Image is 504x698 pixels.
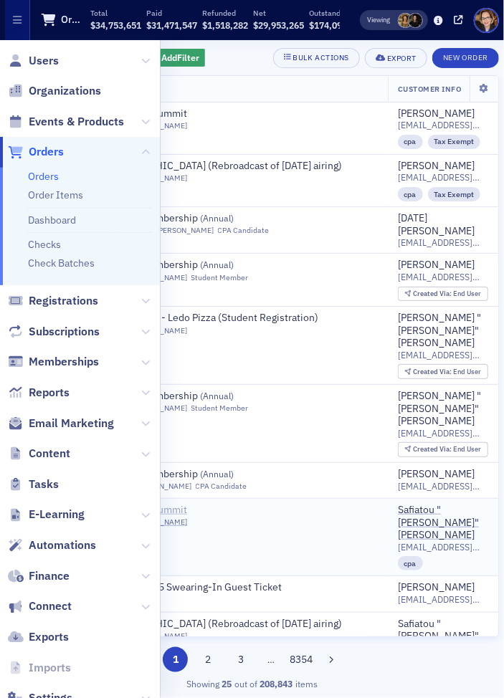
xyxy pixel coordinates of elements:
[196,647,221,672] button: 2
[398,120,498,130] span: [EMAIL_ADDRESS][DOMAIN_NAME]
[398,364,488,379] div: Created Via: End User
[107,390,287,403] a: MACPA Membership (Annual)
[398,107,475,120] div: [PERSON_NAME]
[398,287,488,302] div: Created Via: End User
[273,48,360,68] button: Bulk Actions
[28,214,76,226] a: Dashboard
[29,660,71,676] span: Imports
[8,598,72,614] a: Connect
[8,144,64,160] a: Orders
[428,187,481,201] div: Tax Exempt
[8,629,69,645] a: Exports
[29,114,124,130] span: Events & Products
[107,212,287,225] a: MACPA Membership (Annual)
[28,188,83,201] a: Order Items
[8,354,99,370] a: Memberships
[28,238,61,251] a: Checks
[398,618,498,656] a: Safiatou "[PERSON_NAME]" [PERSON_NAME]
[398,442,488,457] div: Created Via: End User
[8,660,71,676] a: Imports
[398,13,413,28] span: Laura Swann
[29,629,69,645] span: Exports
[200,259,234,270] span: ( Annual )
[107,259,287,272] a: MACPA Membership (Annual)
[29,354,99,370] span: Memberships
[8,507,85,522] a: E-Learning
[28,257,95,269] a: Check Batches
[398,312,498,350] a: [PERSON_NAME] "[PERSON_NAME]" [PERSON_NAME]
[146,8,197,18] p: Paid
[398,504,498,542] a: Safiatou "[PERSON_NAME]" [PERSON_NAME]
[387,54,417,62] div: Export
[29,507,85,522] span: E-Learning
[107,107,287,120] span: 2025 CPA Summit
[107,160,342,173] span: MACPA Town Hall (Rebroadcast of September 2025 airing)
[8,446,70,462] a: Content
[365,48,427,68] button: Export
[163,647,188,672] button: 1
[398,581,475,594] a: [PERSON_NAME]
[253,8,304,18] p: Net
[107,160,342,173] a: [GEOGRAPHIC_DATA] (Rebroadcast of [DATE] airing)
[29,324,100,340] span: Subscriptions
[398,212,498,237] a: [DATE][PERSON_NAME]
[398,481,498,492] span: [EMAIL_ADDRESS][DOMAIN_NAME]
[398,272,498,282] span: [EMAIL_ADDRESS][DOMAIN_NAME]
[107,259,287,272] span: MACPA Membership
[107,618,342,631] a: [GEOGRAPHIC_DATA] (Rebroadcast of [DATE] airing)
[398,468,475,481] div: [PERSON_NAME]
[29,477,59,492] span: Tasks
[8,324,100,340] a: Subscriptions
[107,312,318,325] a: Networking - Ledo Pizza (Student Registration)
[161,51,199,64] span: Add Filter
[28,170,59,183] a: Orders
[200,212,234,224] span: ( Annual )
[107,468,287,481] a: MACPA Membership (Annual)
[228,647,253,672] button: 3
[428,135,481,149] div: Tax Exempt
[253,19,304,31] span: $29,953,265
[414,446,482,454] div: End User
[398,259,475,272] a: [PERSON_NAME]
[107,581,287,594] a: MACPA 2025 Swearing-In Guest Ticket
[29,537,96,553] span: Automations
[414,368,482,376] div: End User
[5,677,499,690] div: Showing out of items
[146,19,197,31] span: $31,471,547
[29,446,70,462] span: Content
[8,537,96,553] a: Automations
[368,15,391,25] span: Viewing
[398,160,475,173] a: [PERSON_NAME]
[257,677,295,690] strong: 208,843
[8,416,114,431] a: Email Marketing
[398,172,498,183] span: [EMAIL_ADDRESS][DOMAIN_NAME]
[29,598,72,614] span: Connect
[474,8,499,33] span: Profile
[8,477,59,492] a: Tasks
[61,13,83,27] h1: Orders
[107,504,287,517] span: 2025 CPA Summit
[288,647,313,672] button: 8354
[107,390,287,403] span: MACPA Membership
[398,428,498,439] span: [EMAIL_ADDRESS][DOMAIN_NAME]
[29,53,59,69] span: Users
[398,237,498,248] span: [EMAIL_ADDRESS][DOMAIN_NAME]
[218,226,270,235] div: CPA Candidate
[29,416,114,431] span: Email Marketing
[8,568,70,584] a: Finance
[414,289,454,298] span: Created Via :
[107,468,287,481] span: MACPA Membership
[414,444,454,454] span: Created Via :
[398,390,498,428] a: [PERSON_NAME] "[PERSON_NAME]" [PERSON_NAME]
[29,144,64,160] span: Orders
[90,8,141,18] p: Total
